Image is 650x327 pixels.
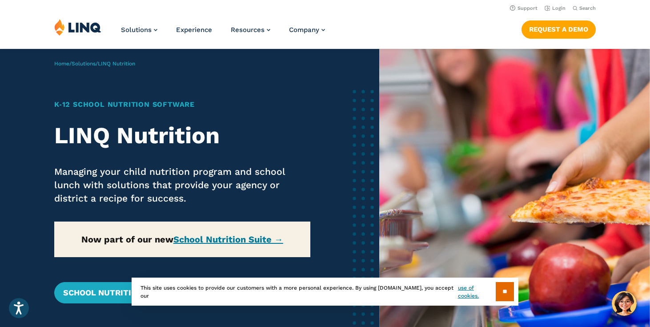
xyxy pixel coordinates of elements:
nav: Primary Navigation [121,19,325,48]
button: Hello, have a question? Let’s chat. [612,291,637,316]
a: School Nutrition [54,282,152,303]
span: Search [579,5,596,11]
a: Support [510,5,538,11]
strong: LINQ Nutrition [54,122,220,149]
span: / / [54,61,135,67]
strong: Now part of our new [81,234,283,245]
span: Company [289,26,319,34]
span: Resources [231,26,265,34]
span: LINQ Nutrition [98,61,135,67]
a: Login [545,5,566,11]
a: use of cookies. [458,284,496,300]
button: Open Search Bar [573,5,596,12]
p: Managing your child nutrition program and school lunch with solutions that provide your agency or... [54,165,310,205]
a: Resources [231,26,270,34]
a: School Nutrition Suite → [173,234,283,245]
nav: Button Navigation [522,19,596,38]
div: This site uses cookies to provide our customers with a more personal experience. By using [DOMAIN... [132,278,518,306]
a: Experience [176,26,212,34]
a: Solutions [72,61,96,67]
a: Company [289,26,325,34]
h1: K‑12 School Nutrition Software [54,99,310,110]
span: Solutions [121,26,152,34]
a: Solutions [121,26,157,34]
img: LINQ | K‑12 Software [54,19,101,36]
a: Home [54,61,69,67]
a: Request a Demo [522,20,596,38]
